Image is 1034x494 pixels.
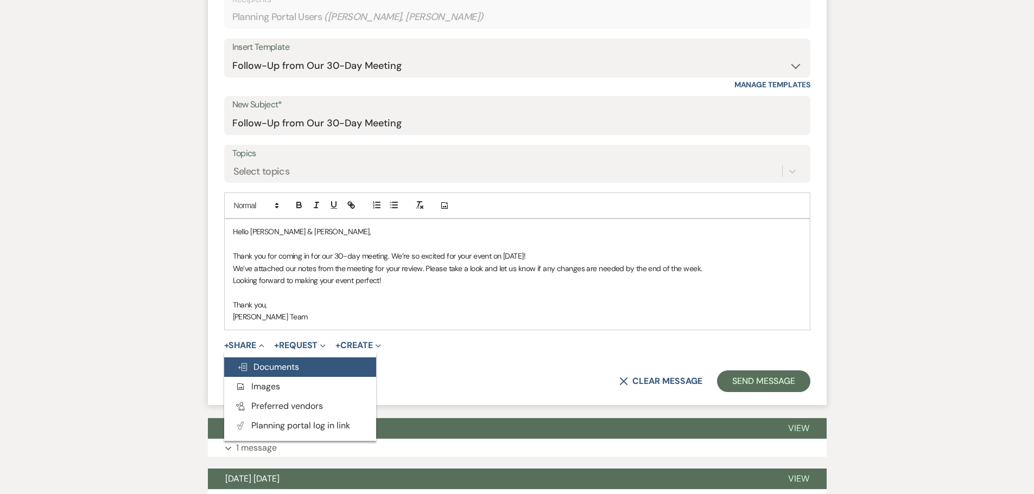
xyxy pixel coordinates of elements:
button: 1 message [208,439,827,457]
span: View [788,473,809,484]
p: [PERSON_NAME] Team [233,311,802,323]
button: View [771,469,827,489]
div: Planning Portal Users [232,7,802,28]
span: ( [PERSON_NAME], [PERSON_NAME] ) [324,10,484,24]
span: Documents [237,361,299,373]
p: 1 message [236,441,277,455]
span: + [335,341,340,350]
button: [DATE] Update [208,418,771,439]
span: View [788,422,809,434]
button: Planning portal log in link [224,416,376,435]
button: Create [335,341,380,350]
button: Request [274,341,326,350]
button: Share [224,341,265,350]
span: + [274,341,279,350]
button: Clear message [619,377,702,386]
p: Looking forward to making your event perfect! [233,274,802,286]
p: Thank you, [233,299,802,311]
span: + [224,341,229,350]
button: [DATE] [DATE] [208,469,771,489]
p: Hello [PERSON_NAME] & [PERSON_NAME], [233,226,802,238]
div: Insert Template [232,40,802,55]
p: Thank you for coming in for our 30-day meeting. We’re so excited for your event on [DATE]! [233,250,802,262]
p: We’ve attached our notes from the meeting for your review. Please take a look and let us know if ... [233,262,802,274]
button: Documents [224,357,376,377]
span: Images [235,381,280,392]
button: Preferred vendors [224,396,376,416]
span: [DATE] [DATE] [225,473,280,484]
div: Select topics [233,164,290,179]
a: Manage Templates [734,80,810,89]
button: View [771,418,827,439]
button: Send Message [717,370,810,392]
label: Topics [232,146,802,162]
button: Images [224,377,376,396]
label: New Subject* [232,97,802,113]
